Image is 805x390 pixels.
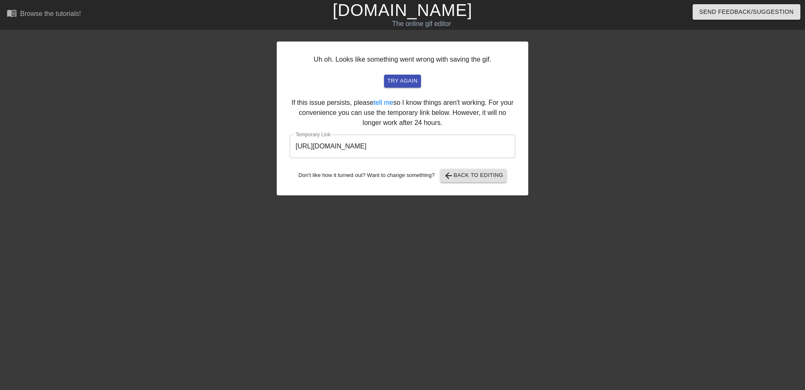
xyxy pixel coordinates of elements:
[20,10,81,17] div: Browse the tutorials!
[332,1,472,19] a: [DOMAIN_NAME]
[273,19,571,29] div: The online gif editor
[384,75,421,88] button: try again
[693,4,800,20] button: Send Feedback/Suggestion
[7,8,17,18] span: menu_book
[374,99,393,106] a: tell me
[444,171,454,181] span: arrow_back
[699,7,794,17] span: Send Feedback/Suggestion
[7,8,81,21] a: Browse the tutorials!
[387,76,418,86] span: try again
[440,169,507,182] button: Back to Editing
[290,135,515,158] input: bare
[290,169,515,182] div: Don't like how it turned out? Want to change something?
[444,171,504,181] span: Back to Editing
[277,42,528,195] div: Uh oh. Looks like something went wrong with saving the gif. If this issue persists, please so I k...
